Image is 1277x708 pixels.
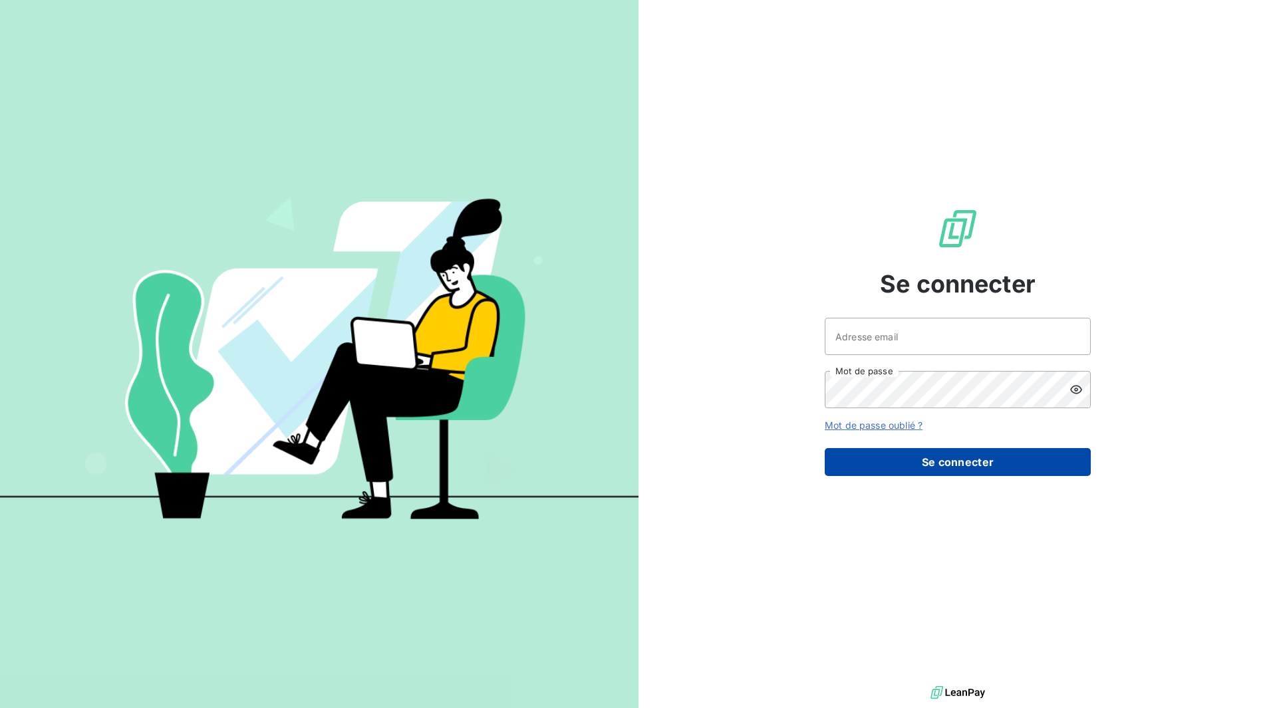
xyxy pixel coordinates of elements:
img: logo [930,683,985,703]
img: Logo LeanPay [936,207,979,250]
span: Se connecter [880,266,1036,302]
a: Mot de passe oublié ? [825,419,922,431]
input: placeholder [825,318,1091,355]
button: Se connecter [825,448,1091,476]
